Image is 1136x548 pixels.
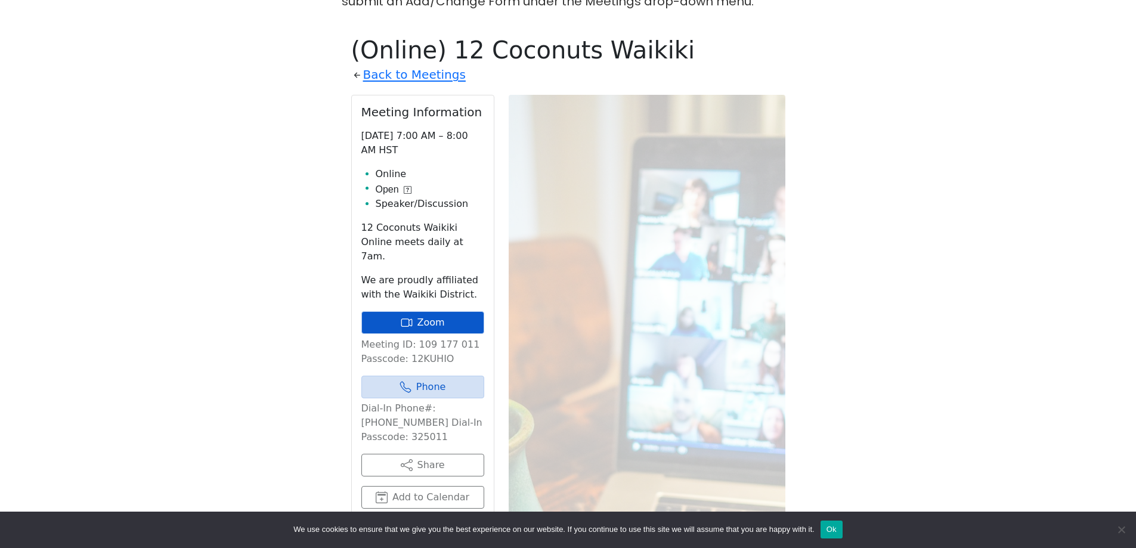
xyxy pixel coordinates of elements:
[376,167,484,181] li: Online
[361,338,484,366] p: Meeting ID: 109 177 011 Passcode: 12KUHIO
[361,486,484,509] button: Add to Calendar
[361,311,484,334] a: Zoom
[821,521,843,538] button: Ok
[361,273,484,302] p: We are proudly affiliated with the Waikiki District.
[351,36,785,64] h1: (Online) 12 Coconuts Waikiki
[376,182,399,197] span: Open
[363,64,466,85] a: Back to Meetings
[361,129,484,157] p: [DATE] 7:00 AM – 8:00 AM HST
[361,401,484,444] p: Dial-In Phone#: [PHONE_NUMBER] Dial-In Passcode: 325011
[361,376,484,398] a: Phone
[361,221,484,264] p: 12 Coconuts Waikiki Online meets daily at 7am.
[361,454,484,476] button: Share
[361,105,484,119] h2: Meeting Information
[293,524,814,535] span: We use cookies to ensure that we give you the best experience on our website. If you continue to ...
[1115,524,1127,535] span: No
[376,182,411,197] button: Open
[376,197,484,211] li: Speaker/Discussion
